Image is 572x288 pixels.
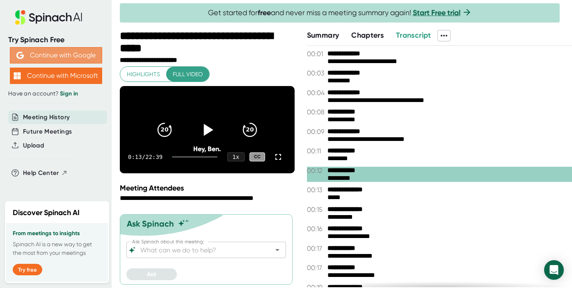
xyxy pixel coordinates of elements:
[120,184,297,193] div: Meeting Attendees
[139,244,259,256] input: What can we do to help?
[396,31,431,40] span: Transcript
[307,31,339,40] span: Summary
[13,240,101,257] p: Spinach AI is a new way to get the most from your meetings
[13,207,80,218] h2: Discover Spinach AI
[307,225,325,233] span: 00:16
[307,264,325,272] span: 00:17
[413,8,460,17] a: Start Free trial
[10,47,102,63] button: Continue with Google
[208,8,472,18] span: Get started for and never miss a meeting summary again!
[258,8,271,17] b: free
[307,50,325,58] span: 00:01
[307,30,339,41] button: Summary
[128,154,162,160] div: 0:13 / 22:39
[351,31,384,40] span: Chapters
[307,89,325,97] span: 00:04
[13,230,101,237] h3: From meetings to insights
[272,244,283,256] button: Open
[544,260,564,280] div: Open Intercom Messenger
[227,152,245,161] div: 1 x
[249,152,265,162] div: CC
[60,90,78,97] a: Sign in
[23,168,59,178] span: Help Center
[307,108,325,116] span: 00:08
[307,167,325,175] span: 00:12
[166,67,209,82] button: Full video
[127,69,160,79] span: Highlights
[307,186,325,194] span: 00:13
[137,145,277,153] div: Hey, Ben.
[23,113,70,122] button: Meeting History
[23,168,68,178] button: Help Center
[307,206,325,213] span: 00:15
[8,90,103,98] div: Have an account?
[307,128,325,136] span: 00:09
[307,69,325,77] span: 00:03
[307,245,325,252] span: 00:17
[8,35,103,45] div: Try Spinach Free
[127,219,174,229] div: Ask Spinach
[13,264,42,275] button: Try free
[126,268,177,280] button: Ask
[307,147,325,155] span: 00:11
[10,68,102,84] button: Continue with Microsoft
[173,69,203,79] span: Full video
[23,127,72,136] button: Future Meetings
[23,141,44,150] button: Upload
[16,52,24,59] img: Aehbyd4JwY73AAAAAElFTkSuQmCC
[351,30,384,41] button: Chapters
[147,271,156,278] span: Ask
[120,67,167,82] button: Highlights
[396,30,431,41] button: Transcript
